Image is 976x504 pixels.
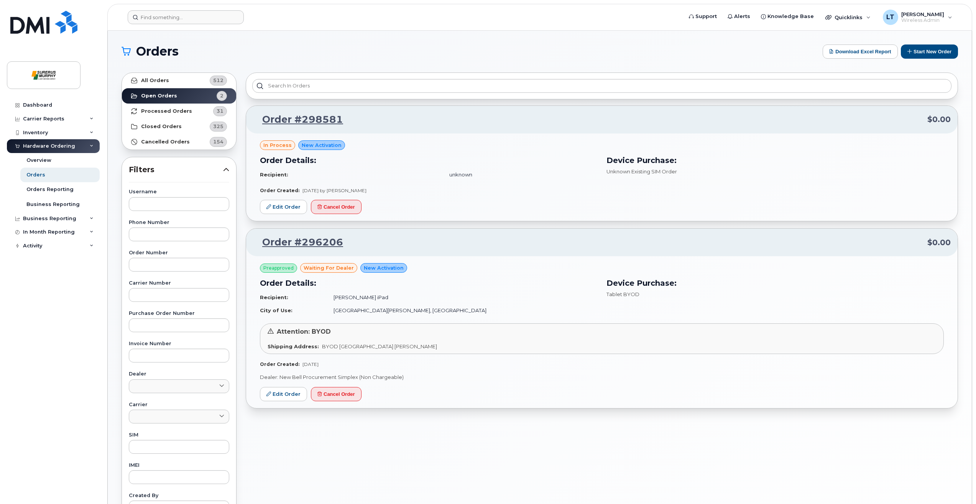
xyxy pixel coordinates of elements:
label: Carrier Number [129,281,229,286]
span: 31 [217,107,223,115]
label: Carrier [129,402,229,407]
span: Orders [136,46,179,57]
span: BYOD [GEOGRAPHIC_DATA] [PERSON_NAME] [322,343,437,349]
span: 154 [213,138,223,145]
td: [PERSON_NAME] iPad [327,291,597,304]
a: Edit Order [260,200,307,214]
td: unknown [442,168,597,181]
label: Created By [129,493,229,498]
span: New Activation [302,142,342,149]
strong: Order Created: [260,361,299,367]
button: Start New Order [901,44,958,59]
label: Dealer [129,372,229,377]
td: [GEOGRAPHIC_DATA][PERSON_NAME], [GEOGRAPHIC_DATA] [327,304,597,317]
label: Username [129,189,229,194]
span: $0.00 [927,237,951,248]
span: Attention: BYOD [277,328,331,335]
span: [DATE] by [PERSON_NAME] [302,188,366,193]
button: Cancel Order [311,387,361,401]
h3: Device Purchase: [606,155,944,166]
label: Purchase Order Number [129,311,229,316]
span: New Activation [364,264,404,272]
label: SIM [129,433,229,438]
strong: Recipient: [260,171,288,178]
h3: Order Details: [260,155,597,166]
span: Tablet BYOD [606,291,639,297]
label: Phone Number [129,220,229,225]
span: $0.00 [927,114,951,125]
strong: Order Created: [260,188,299,193]
label: IMEI [129,463,229,468]
label: Invoice Number [129,341,229,346]
p: Dealer: New Bell Procurement Simplex (Non Chargeable) [260,374,944,381]
strong: Processed Orders [141,108,192,114]
strong: Cancelled Orders [141,139,190,145]
a: Processed Orders31 [122,104,236,119]
label: Order Number [129,250,229,255]
a: Closed Orders325 [122,119,236,134]
strong: City of Use: [260,307,292,313]
a: Order #296206 [253,236,343,249]
strong: All Orders [141,77,169,84]
span: 2 [220,92,223,99]
span: waiting for dealer [304,264,354,272]
strong: Closed Orders [141,124,182,130]
h3: Order Details: [260,277,597,289]
strong: Shipping Address: [268,343,319,349]
span: Preapproved [263,265,294,272]
a: Cancelled Orders154 [122,134,236,150]
button: Cancel Order [311,200,361,214]
a: Open Orders2 [122,88,236,104]
a: Edit Order [260,387,307,401]
input: Search in orders [252,79,951,93]
span: [DATE] [302,361,319,367]
span: in process [263,142,292,149]
span: 325 [213,123,223,130]
strong: Open Orders [141,93,177,99]
a: All Orders512 [122,73,236,88]
h3: Device Purchase: [606,277,944,289]
a: Order #298581 [253,113,343,127]
span: Unknown Existing SIM Order [606,168,677,175]
span: Filters [129,164,223,175]
strong: Recipient: [260,294,288,300]
button: Download Excel Report [823,44,898,59]
span: 512 [213,77,223,84]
